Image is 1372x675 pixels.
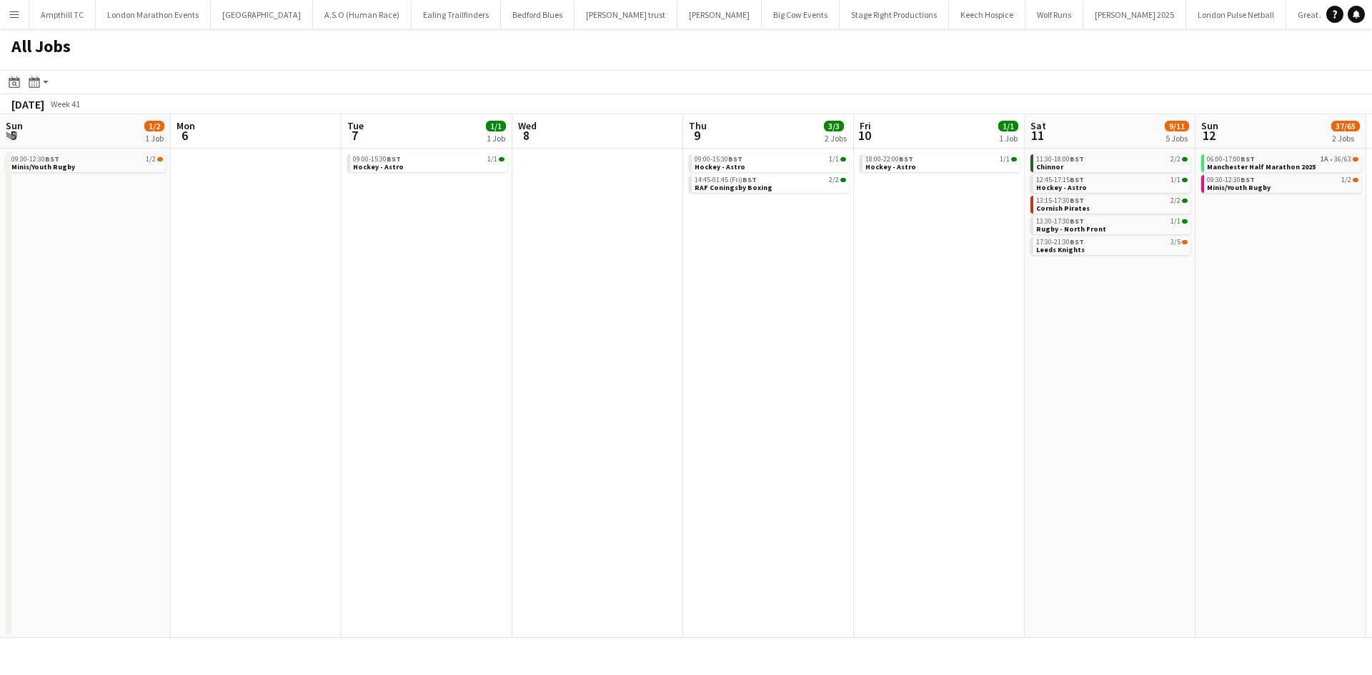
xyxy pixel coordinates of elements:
span: 09:00-15:30 [353,156,401,163]
span: BST [1070,196,1084,205]
div: 09:30-12:30BST1/2Minis/Youth Rugby [1201,175,1361,196]
span: 17:30-21:30 [1036,239,1084,246]
a: 13:30-17:30BST1/1Rugby - North Front [1036,216,1188,233]
span: Leeds Knights [1036,245,1085,254]
span: BST [387,154,401,164]
span: Minis/Youth Rugby [1207,183,1271,192]
span: 1/2 [144,121,164,131]
span: RAF Coningsby Boxing [695,183,772,192]
span: 1/1 [1182,219,1188,224]
span: 12 [1199,127,1218,144]
div: [DATE] [11,97,44,111]
button: Keech Hospice [949,1,1025,29]
a: 09:00-15:30BST1/1Hockey - Astro [695,154,846,171]
span: 1/2 [146,156,156,163]
span: 1/1 [998,121,1018,131]
span: 09:30-12:30 [11,156,59,163]
div: 06:00-17:00BST1A•36/63Manchester Half Marathon 2025 [1201,154,1361,175]
span: Manchester Half Marathon 2025 [1207,162,1316,171]
span: 14:45-01:45 (Fri) [695,176,757,184]
span: 1/1 [1182,178,1188,182]
span: 36/63 [1353,157,1358,161]
span: BST [742,175,757,184]
button: Wolf Runs [1025,1,1083,29]
span: 1/2 [1353,178,1358,182]
span: 3/3 [824,121,844,131]
span: 1/1 [829,156,839,163]
span: 11 [1028,127,1046,144]
button: Bedford Blues [501,1,575,29]
span: 3/5 [1182,240,1188,244]
span: 2/2 [1182,199,1188,203]
div: 2 Jobs [1332,133,1359,144]
a: 14:45-01:45 (Fri)BST2/2RAF Coningsby Boxing [695,175,846,191]
span: 2/2 [1170,197,1180,204]
div: 1 Job [487,133,505,144]
span: Thu [689,119,707,132]
span: BST [1241,154,1255,164]
a: 06:00-17:00BST1A•36/63Manchester Half Marathon 2025 [1207,154,1358,171]
span: 6 [174,127,195,144]
span: BST [728,154,742,164]
button: [PERSON_NAME] trust [575,1,677,29]
span: 9 [687,127,707,144]
span: 2/2 [829,176,839,184]
span: 1/2 [1341,176,1351,184]
span: 13:15-17:30 [1036,197,1084,204]
button: A.S.O (Human Race) [313,1,412,29]
button: [GEOGRAPHIC_DATA] [211,1,313,29]
span: 1/1 [499,157,504,161]
span: Sun [6,119,23,132]
div: 14:45-01:45 (Fri)BST2/2RAF Coningsby Boxing [689,175,849,196]
span: 37/65 [1331,121,1360,131]
span: 1/2 [157,157,163,161]
div: 17:30-21:30BST3/5Leeds Knights [1030,237,1190,258]
span: 11:30-18:00 [1036,156,1084,163]
span: 1/1 [1170,176,1180,184]
div: 13:30-17:30BST1/1Rugby - North Front [1030,216,1190,237]
div: 2 Jobs [825,133,847,144]
span: 3/5 [1170,239,1180,246]
span: 09:30-12:30 [1207,176,1255,184]
div: 11:30-18:00BST2/2Chinnor [1030,154,1190,175]
a: 12:45-17:15BST1/1Hockey - Astro [1036,175,1188,191]
span: 7 [345,127,364,144]
a: 18:00-22:00BST1/1Hockey - Astro [865,154,1017,171]
span: Sun [1201,119,1218,132]
span: 06:00-17:00 [1207,156,1255,163]
div: • [1207,156,1358,163]
span: Hockey - Astro [353,162,404,171]
a: 17:30-21:30BST3/5Leeds Knights [1036,237,1188,254]
a: 09:30-12:30BST1/2Minis/Youth Rugby [11,154,163,171]
span: Hockey - Astro [695,162,745,171]
span: BST [1070,175,1084,184]
span: 1/1 [487,156,497,163]
span: 2/2 [1170,156,1180,163]
span: Cornish Pirates [1036,204,1090,213]
span: 09:00-15:30 [695,156,742,163]
span: BST [1070,154,1084,164]
span: 5 [4,127,23,144]
div: 1 Job [145,133,164,144]
div: 13:15-17:30BST2/2Cornish Pirates [1030,196,1190,216]
span: 1/1 [1000,156,1010,163]
span: 10 [857,127,871,144]
span: Minis/Youth Rugby [11,162,75,171]
a: 11:30-18:00BST2/2Chinnor [1036,154,1188,171]
span: 36/63 [1334,156,1351,163]
button: Ampthill TC [29,1,96,29]
span: Rugby - North Front [1036,224,1106,234]
span: Fri [860,119,871,132]
a: 13:15-17:30BST2/2Cornish Pirates [1036,196,1188,212]
span: Chinnor [1036,162,1063,171]
div: 5 Jobs [1165,133,1188,144]
a: 09:00-15:30BST1/1Hockey - Astro [353,154,504,171]
span: BST [1070,216,1084,226]
button: Stage Right Productions [840,1,949,29]
span: 18:00-22:00 [865,156,913,163]
div: 09:30-12:30BST1/2Minis/Youth Rugby [6,154,166,175]
div: 09:00-15:30BST1/1Hockey - Astro [689,154,849,175]
span: 9/11 [1165,121,1189,131]
div: 18:00-22:00BST1/1Hockey - Astro [860,154,1020,175]
button: [PERSON_NAME] [677,1,762,29]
